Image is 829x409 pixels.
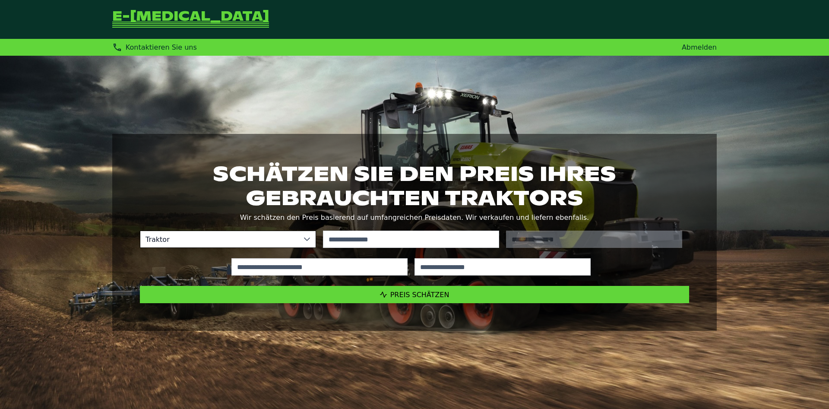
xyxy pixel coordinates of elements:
h1: Schätzen Sie den Preis Ihres gebrauchten Traktors [140,162,689,210]
a: Zurück zur Startseite [112,10,269,29]
span: Kontaktieren Sie uns [126,43,197,51]
div: Kontaktieren Sie uns [112,42,197,52]
button: Preis schätzen [140,286,689,303]
a: Abmelden [682,43,717,51]
span: Traktor [140,231,298,247]
p: Wir schätzen den Preis basierend auf umfangreichen Preisdaten. Wir verkaufen und liefern ebenfalls. [140,212,689,224]
span: Preis schätzen [390,291,449,299]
